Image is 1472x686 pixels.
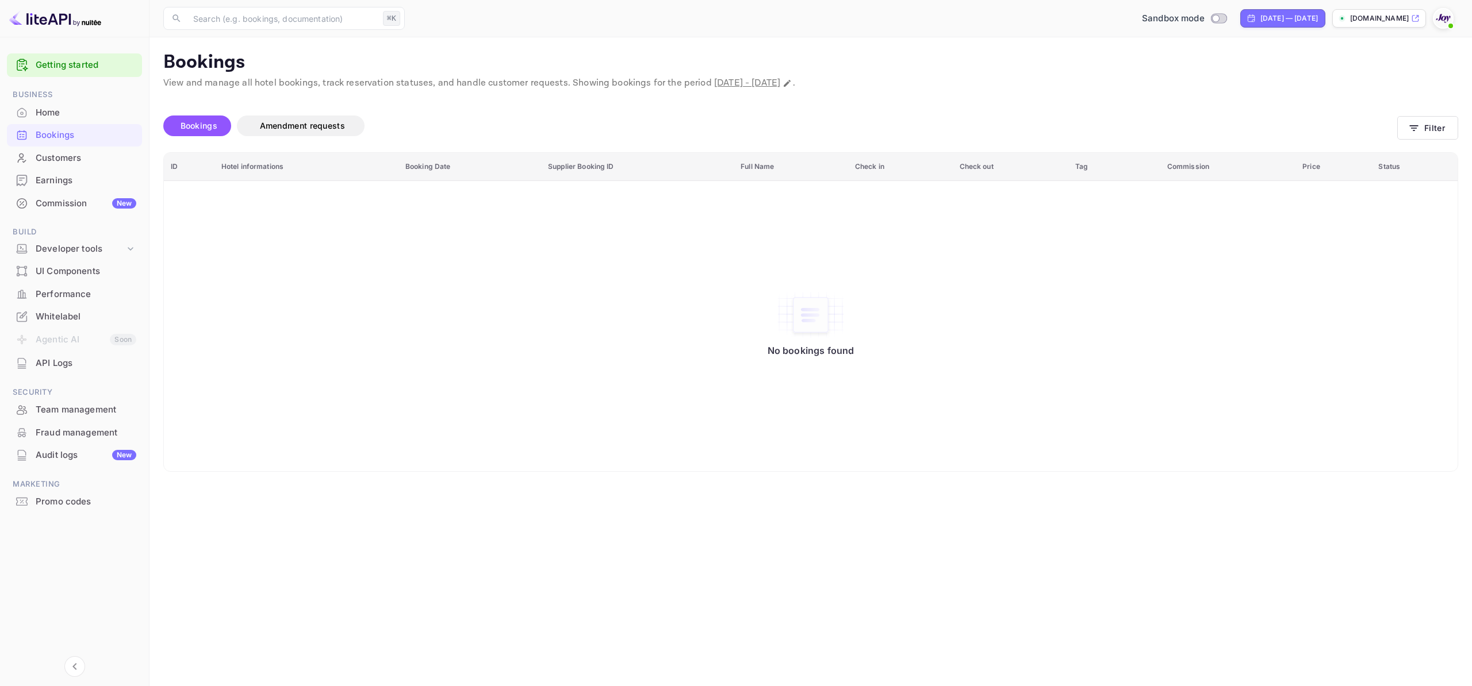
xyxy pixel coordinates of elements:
th: Status [1371,153,1458,181]
div: Team management [7,399,142,421]
img: No bookings found [776,291,845,339]
a: Fraud management [7,422,142,443]
span: Marketing [7,478,142,491]
div: [DATE] — [DATE] [1260,13,1318,24]
a: CommissionNew [7,192,142,214]
div: Developer tools [7,239,142,259]
a: Earnings [7,169,142,191]
button: Filter [1397,116,1458,140]
p: [DOMAIN_NAME] [1350,13,1409,24]
div: Whitelabel [7,306,142,328]
input: Search (e.g. bookings, documentation) [186,7,378,30]
div: Whitelabel [36,310,136,323]
div: Audit logsNew [7,444,142,467]
div: Getting started [7,53,142,77]
div: Team management [36,403,136,417]
div: Promo codes [36,495,136,508]
a: UI Components [7,260,142,282]
div: UI Components [36,265,136,278]
th: Supplier Booking ID [541,153,734,181]
th: ID [164,153,214,181]
div: Switch to Production mode [1137,12,1231,25]
a: Getting started [36,59,136,72]
div: ⌘K [383,11,400,26]
div: Home [36,106,136,120]
a: Whitelabel [7,306,142,327]
div: UI Components [7,260,142,283]
div: Earnings [7,169,142,192]
div: Commission [36,197,136,210]
p: Bookings [163,51,1458,74]
div: Home [7,102,142,124]
th: Check in [848,153,953,181]
span: [DATE] - [DATE] [714,77,780,89]
span: Amendment requests [260,121,345,130]
div: Performance [36,288,136,301]
th: Hotel informations [214,153,398,181]
a: Audit logsNew [7,444,142,465]
button: Collapse navigation [64,656,85,677]
span: Build [7,226,142,238]
a: Customers [7,147,142,168]
a: Performance [7,283,142,305]
a: Bookings [7,124,142,145]
div: Fraud management [7,422,142,444]
th: Check out [953,153,1068,181]
span: Sandbox mode [1142,12,1205,25]
a: API Logs [7,352,142,373]
div: Bookings [7,124,142,147]
div: API Logs [7,352,142,375]
div: New [112,198,136,209]
div: New [112,450,136,460]
a: Home [7,102,142,123]
div: Performance [7,283,142,306]
div: Customers [7,147,142,169]
div: Fraud management [36,426,136,440]
button: Change date range [781,78,793,89]
div: CommissionNew [7,192,142,215]
a: Team management [7,399,142,420]
div: account-settings tabs [163,115,1397,136]
div: Audit logs [36,449,136,462]
span: Business [7,88,142,101]
th: Commission [1160,153,1295,181]
th: Booking Date [398,153,541,181]
div: Promo codes [7,491,142,513]
p: View and manage all hotel bookings, track reservation statuses, and handle customer requests. Sho... [163,76,1458,90]
span: Security [7,386,142,399]
div: Developer tools [36,242,125,256]
div: Earnings [36,174,136,187]
img: LiteAPI logo [9,9,101,28]
th: Price [1295,153,1371,181]
p: No bookings found [768,345,854,356]
div: API Logs [36,357,136,370]
div: Customers [36,152,136,165]
th: Full Name [734,153,848,181]
th: Tag [1068,153,1160,181]
table: booking table [164,153,1458,472]
img: With Joy [1434,9,1452,28]
a: Promo codes [7,491,142,512]
div: Bookings [36,129,136,142]
span: Bookings [181,121,217,130]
